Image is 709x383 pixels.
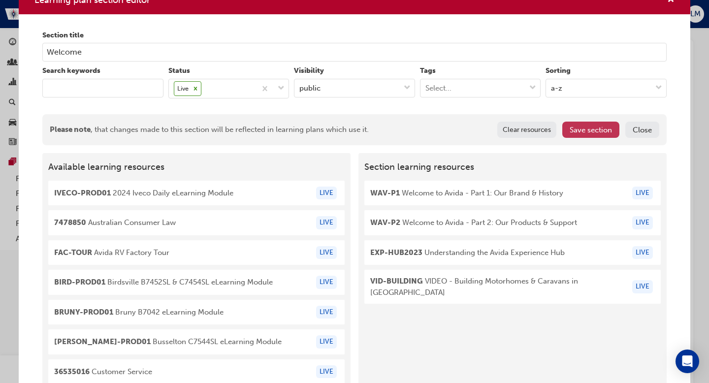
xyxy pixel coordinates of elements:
div: WAV-P1 Welcome to Avida - Part 1: Our Brand & HistoryLIVE [364,181,661,206]
span: IVECO-PROD01 [54,189,111,197]
span: VIDEO - Building Motorhomes & Caravans in [GEOGRAPHIC_DATA] [370,276,626,298]
div: LIVE [632,280,653,293]
label: Tags [420,65,541,77]
div: WAV-P2 Welcome to Avida - Part 2: Our Products & SupportLIVE [364,210,661,235]
div: LIVE [316,276,337,289]
span: 7478850 [54,218,86,227]
label: Sorting [546,65,667,77]
div: a-z [551,82,562,94]
span: WAV-P2 [370,218,400,227]
span: 2024 Iveco Daily eLearning Module [54,188,233,199]
div: 7478850 Australian Consumer LawLIVE [48,210,345,235]
div: IVECO-PROD01 2024 Iveco Daily eLearning ModuleLIVE [48,181,345,206]
div: EXP-HUB2023 Understanding the Avida Experience HubLIVE [364,240,661,265]
label: Search keywords [42,65,163,77]
span: Welcome to Avida - Part 1: Our Brand & History [370,188,563,199]
div: LIVE [316,335,337,349]
span: down-icon [278,82,285,95]
label: Visibility [294,65,415,77]
input: keyword [42,79,163,97]
div: BIRD-PROD01 Birdsville B7452SL & C7454SL eLearning ModuleLIVE [48,270,345,295]
div: LIVE [316,246,337,259]
span: Australian Consumer Law [54,217,176,228]
span: down-icon [404,82,411,95]
span: BIRD-PROD01 [54,278,105,287]
span: FAC-TOUR [54,248,92,257]
span: WAV-P1 [370,189,400,197]
span: Welcome to Avida - Part 2: Our Products & Support [370,217,577,228]
span: VID-BUILDING [370,277,423,286]
span: Available learning resources [48,162,345,173]
div: VID-BUILDING VIDEO - Building Motorhomes & Caravans in [GEOGRAPHIC_DATA]LIVE [364,270,661,304]
div: LIVE [316,216,337,229]
div: LIVE [632,187,653,200]
input: section-title [42,43,667,62]
span: Birdsville B7452SL & C7454SL eLearning Module [54,277,273,288]
div: FAC-TOUR Avida RV Factory TourLIVE [48,240,345,265]
div: LIVE [316,365,337,379]
span: Understanding the Avida Experience Hub [370,247,565,258]
div: [PERSON_NAME]-PROD01 Busselton C7544SL eLearning ModuleLIVE [48,329,345,354]
label: Status [168,65,290,77]
button: Save section [562,122,619,138]
span: down-icon [655,82,662,95]
div: public [299,82,321,94]
div: BRUNY-PROD01 Bruny B7042 eLearning ModuleLIVE [48,300,345,325]
span: Bruny B7042 eLearning Module [54,307,224,318]
button: Close [625,122,659,138]
div: LIVE [316,306,337,319]
span: down-icon [529,82,536,95]
div: , that changes made to this section will be reflected in learning plans which use it. [50,124,369,135]
span: Please note [50,125,91,134]
span: Avida RV Factory Tour [54,247,169,258]
span: Customer Service [54,366,152,378]
div: LIVE [316,187,337,200]
span: Section learning resources [364,162,661,173]
div: LIVE [632,246,653,259]
span: 36535016 [54,367,90,376]
span: BRUNY-PROD01 [54,308,113,317]
span: EXP-HUB2023 [370,248,422,257]
div: Select... [425,82,451,94]
div: Live [174,82,190,96]
span: [PERSON_NAME]-PROD01 [54,337,151,346]
span: Busselton C7544SL eLearning Module [54,336,282,348]
label: Section title [42,30,667,41]
button: Clear resources [497,122,557,138]
div: Open Intercom Messenger [676,350,699,373]
div: LIVE [632,216,653,229]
